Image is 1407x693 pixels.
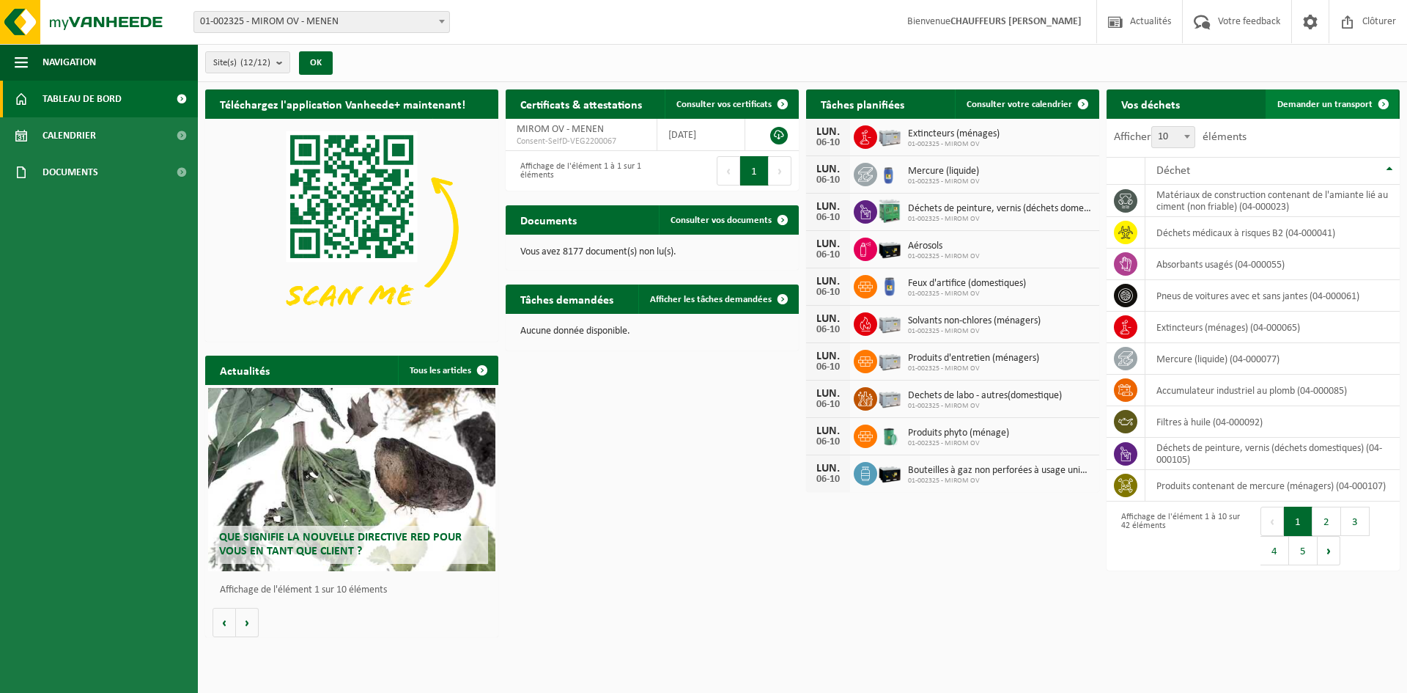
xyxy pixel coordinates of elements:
label: Afficher éléments [1114,131,1247,143]
span: 01-002325 - MIROM OV - MENEN [194,12,449,32]
button: OK [299,51,333,75]
img: LP-OT-00060-HPE-21 [877,161,902,186]
h2: Documents [506,205,591,234]
td: mercure (liquide) (04-000077) [1145,343,1400,375]
span: Dechets de labo - autres(domestique) [908,390,1062,402]
div: 06-10 [813,250,843,260]
span: 01-002325 - MIROM OV [908,140,1000,149]
div: LUN. [813,276,843,287]
span: 01-002325 - MIROM OV [908,439,1009,448]
span: MIROM OV - MENEN [517,124,604,135]
div: 06-10 [813,325,843,335]
p: Aucune donnée disponible. [520,326,784,337]
span: Consulter vos documents [671,216,772,225]
button: Next [1318,536,1340,565]
div: Affichage de l'élément 1 à 1 sur 1 éléments [513,155,645,187]
h2: Certificats & attestations [506,89,657,118]
div: 06-10 [813,362,843,373]
strong: CHAUFFEURS [PERSON_NAME] [950,16,1082,27]
img: PB-LB-0680-HPE-GY-11 [877,123,902,148]
p: Affichage de l'élément 1 sur 10 éléments [220,585,491,595]
span: Déchet [1156,165,1190,177]
td: produits contenant de mercure (ménagers) (04-000107) [1145,470,1400,502]
span: Consulter votre calendrier [967,100,1072,109]
td: extincteurs (ménages) (04-000065) [1145,312,1400,343]
a: Afficher les tâches demandées [638,285,797,314]
img: PB-LB-0680-HPE-GY-11 [877,310,902,335]
span: Que signifie la nouvelle directive RED pour vous en tant que client ? [219,532,462,557]
td: matériaux de construction contenant de l'amiante lié au ciment (non friable) (04-000023) [1145,185,1400,217]
td: [DATE] [657,119,745,151]
button: Site(s)(12/12) [205,51,290,73]
button: Volgende [236,608,259,637]
button: 1 [740,156,769,186]
div: 06-10 [813,287,843,298]
button: 5 [1289,536,1318,565]
span: 01-002325 - MIROM OV [908,477,1092,485]
a: Consulter vos documents [659,205,797,235]
td: déchets de peinture, vernis (déchets domestiques) (04-000105) [1145,438,1400,470]
span: Site(s) [213,52,270,74]
span: Calendrier [43,117,96,154]
span: Déchets de peinture, vernis (déchets domestiques) [908,203,1092,215]
span: Aérosols [908,241,980,252]
span: Afficher les tâches demandées [650,295,772,304]
span: Consent-SelfD-VEG2200067 [517,136,646,147]
span: 01-002325 - MIROM OV [908,364,1039,373]
button: 1 [1284,507,1312,536]
span: 10 [1151,126,1195,148]
div: LUN. [813,126,843,138]
span: 01-002325 - MIROM OV [908,402,1062,411]
span: Consulter vos certificats [676,100,772,109]
span: Produits phyto (ménage) [908,428,1009,439]
div: 06-10 [813,437,843,447]
button: Previous [717,156,740,186]
div: 06-10 [813,213,843,223]
img: PB-LB-0680-HPE-GY-11 [877,348,902,373]
span: 01-002325 - MIROM OV [908,327,1041,336]
div: 06-10 [813,474,843,485]
button: Previous [1260,507,1284,536]
p: Vous avez 8177 document(s) non lu(s). [520,247,784,257]
div: LUN. [813,388,843,400]
count: (12/12) [240,58,270,67]
img: PB-OT-0120-HPE-00-02 [877,273,902,298]
div: LUN. [813,201,843,213]
button: 3 [1341,507,1370,536]
span: Navigation [43,44,96,81]
td: déchets médicaux à risques B2 (04-000041) [1145,217,1400,249]
h2: Tâches planifiées [806,89,919,118]
a: Consulter vos certificats [665,89,797,119]
a: Demander un transport [1266,89,1398,119]
h2: Actualités [205,356,284,384]
div: 06-10 [813,175,843,186]
h2: Téléchargez l'application Vanheede+ maintenant! [205,89,480,118]
button: 4 [1260,536,1289,565]
span: Bouteilles à gaz non perforées à usage unique (domestique) [908,465,1092,477]
div: Affichage de l'élément 1 à 10 sur 42 éléments [1114,505,1246,567]
td: accumulateur industriel au plomb (04-000085) [1145,375,1400,406]
span: 10 [1152,127,1194,147]
span: 01-002325 - MIROM OV - MENEN [193,11,450,33]
div: LUN. [813,313,843,325]
div: LUN. [813,463,843,474]
span: 01-002325 - MIROM OV [908,177,980,186]
button: 2 [1312,507,1341,536]
div: 06-10 [813,138,843,148]
img: PB-LB-0680-HPE-GY-11 [877,385,902,410]
td: filtres à huile (04-000092) [1145,406,1400,438]
td: absorbants usagés (04-000055) [1145,249,1400,280]
button: Vorige [213,608,236,637]
a: Consulter votre calendrier [955,89,1098,119]
td: pneus de voitures avec et sans jantes (04-000061) [1145,280,1400,312]
h2: Vos déchets [1107,89,1194,118]
div: LUN. [813,238,843,250]
img: PB-HB-1400-HPE-GN-11 [877,197,902,224]
h2: Tâches demandées [506,285,628,313]
span: Tableau de bord [43,81,122,117]
span: Extincteurs (ménages) [908,128,1000,140]
a: Que signifie la nouvelle directive RED pour vous en tant que client ? [208,388,495,571]
div: LUN. [813,425,843,437]
span: 01-002325 - MIROM OV [908,215,1092,224]
div: 06-10 [813,400,843,410]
